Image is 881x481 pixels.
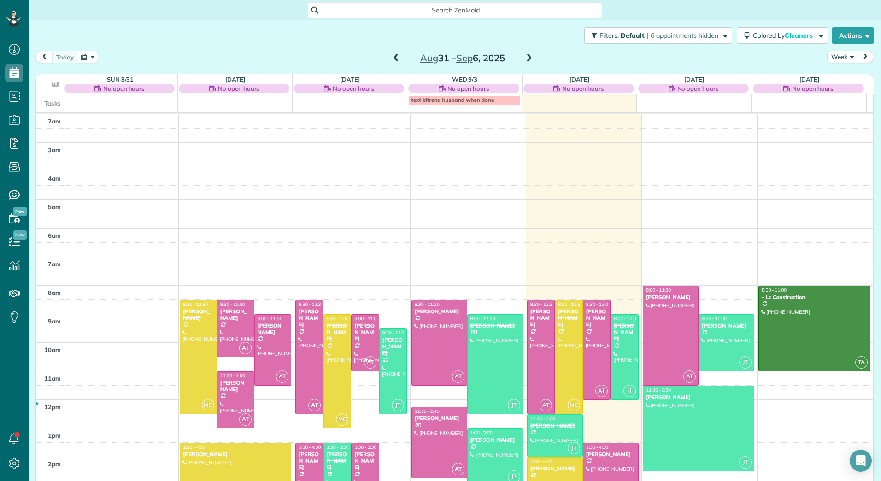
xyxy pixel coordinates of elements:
[183,444,205,450] span: 1:30 - 4:30
[220,308,252,322] div: [PERSON_NAME]
[683,370,696,383] span: AT
[298,451,321,471] div: [PERSON_NAME]
[48,232,61,239] span: 6am
[701,323,752,329] div: [PERSON_NAME]
[308,399,321,411] span: AT
[299,444,321,450] span: 1:30 - 4:30
[420,52,438,64] span: Aug
[405,53,520,63] h2: 31 – 6, 2025
[568,442,580,454] span: JT
[586,451,636,458] div: [PERSON_NAME]
[183,301,208,307] span: 8:30 - 12:30
[570,76,589,83] a: [DATE]
[103,84,145,93] span: No open hours
[540,399,552,411] span: AT
[792,84,834,93] span: No open hours
[327,316,349,322] span: 9:00 - 1:00
[470,437,520,443] div: [PERSON_NAME]
[44,346,61,353] span: 10am
[392,399,404,411] span: JT
[470,430,493,436] span: 1:00 - 3:00
[354,451,376,471] div: [PERSON_NAME]
[530,465,580,472] div: [PERSON_NAME]
[44,403,61,411] span: 12pm
[647,31,718,40] span: | 6 appointments hidden
[702,316,727,322] span: 9:00 - 11:00
[621,31,645,40] span: Default
[327,444,349,450] span: 1:30 - 3:30
[684,76,704,83] a: [DATE]
[48,117,61,125] span: 2am
[762,287,787,293] span: 8:00 - 11:00
[218,84,259,93] span: No open hours
[414,308,464,315] div: [PERSON_NAME]
[586,308,608,328] div: [PERSON_NAME]
[599,31,619,40] span: Filters:
[225,76,245,83] a: [DATE]
[382,330,407,336] span: 9:30 - 12:30
[107,76,134,83] a: Sun 8/31
[239,413,252,426] span: AT
[220,380,252,393] div: [PERSON_NAME]
[257,323,289,336] div: [PERSON_NAME]
[220,373,245,379] span: 11:00 - 1:00
[258,316,282,322] span: 9:00 - 11:30
[456,52,473,64] span: Sep
[785,31,814,40] span: Cleaners
[182,451,288,458] div: [PERSON_NAME]
[530,416,555,422] span: 12:30 - 2:00
[382,337,405,357] div: [PERSON_NAME]
[48,146,61,153] span: 3am
[182,308,214,322] div: [PERSON_NAME]
[44,375,61,382] span: 11am
[276,370,288,383] span: AT
[508,399,520,411] span: JT
[411,96,494,103] span: text kitrena husband when done
[354,316,379,322] span: 9:00 - 11:00
[677,84,719,93] span: No open hours
[739,456,752,469] span: JT
[613,323,636,342] div: [PERSON_NAME]
[48,289,61,296] span: 8am
[354,323,376,342] div: [PERSON_NAME]
[753,31,816,40] span: Colored by
[470,316,495,322] span: 9:00 - 12:30
[586,301,611,307] span: 8:30 - 12:00
[447,84,489,93] span: No open hours
[558,301,583,307] span: 8:30 - 12:30
[530,301,555,307] span: 8:30 - 12:30
[48,460,61,468] span: 2pm
[530,422,580,429] div: [PERSON_NAME]
[530,458,552,464] span: 2:00 - 5:00
[298,308,321,328] div: [PERSON_NAME]
[340,76,360,83] a: [DATE]
[364,356,376,369] span: AT
[761,294,868,300] div: - Lc Construction
[452,370,464,383] span: AT
[584,27,732,44] button: Filters: Default | 6 appointments hidden
[737,27,828,44] button: Colored byCleaners
[799,76,819,83] a: [DATE]
[333,84,374,93] span: No open hours
[595,385,608,397] span: AT
[558,308,580,328] div: [PERSON_NAME]
[48,317,61,325] span: 9am
[13,230,27,240] span: New
[202,399,214,411] span: MC
[354,444,376,450] span: 1:30 - 3:30
[857,51,874,63] button: next
[855,356,868,369] span: TA
[326,451,349,471] div: [PERSON_NAME]
[48,175,61,182] span: 4am
[646,394,752,400] div: [PERSON_NAME]
[470,323,520,329] div: [PERSON_NAME]
[827,51,858,63] button: Week
[220,301,245,307] span: 8:30 - 10:30
[452,463,464,475] span: AT
[326,323,349,342] div: [PERSON_NAME]
[299,301,323,307] span: 8:30 - 12:30
[48,260,61,268] span: 7am
[586,444,608,450] span: 1:30 - 4:30
[48,432,61,439] span: 1pm
[739,356,752,369] span: JT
